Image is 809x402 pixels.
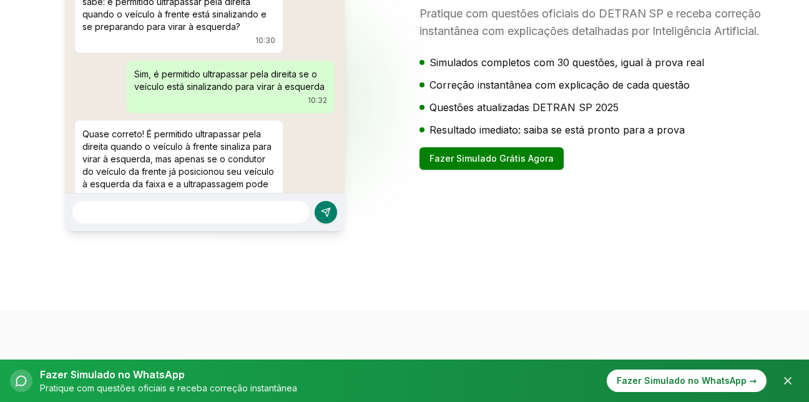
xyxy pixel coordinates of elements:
button: Fazer Simulado Grátis Agora [419,147,564,170]
p: Pratique com questões oficiais e receba correção instantânea [40,382,297,395]
p: Sim, é permitido ultrapassar pela direita se o veículo está sinalizando para virar à esquerda [134,68,327,93]
span: Simulados completos com 30 questões, igual à prova real [429,55,704,70]
div: Fazer Simulado no WhatsApp → [607,370,767,392]
span: Correção instantânea com explicação de cada questão [429,77,690,92]
p: Pratique com questões oficiais do DETRAN SP e receba correção instantânea com explicações detalha... [419,5,789,40]
a: Fazer Simulado Grátis Agora [419,152,564,164]
span: Resultado imediato: saiba se está pronto para a prova [429,122,685,137]
span: Questões atualizadas DETRAN SP 2025 [429,100,619,115]
button: Fazer Simulado no WhatsAppPratique com questões oficiais e receba correção instantâneaFazer Simul... [10,367,767,395]
p: 10:30 [82,36,275,46]
p: Quase correto! É permitido ultrapassar pela direita quando o veículo à frente sinaliza para virar... [82,128,275,240]
p: Fazer Simulado no WhatsApp [40,367,297,382]
button: Fechar [777,370,799,392]
p: 10:32 [134,96,327,105]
